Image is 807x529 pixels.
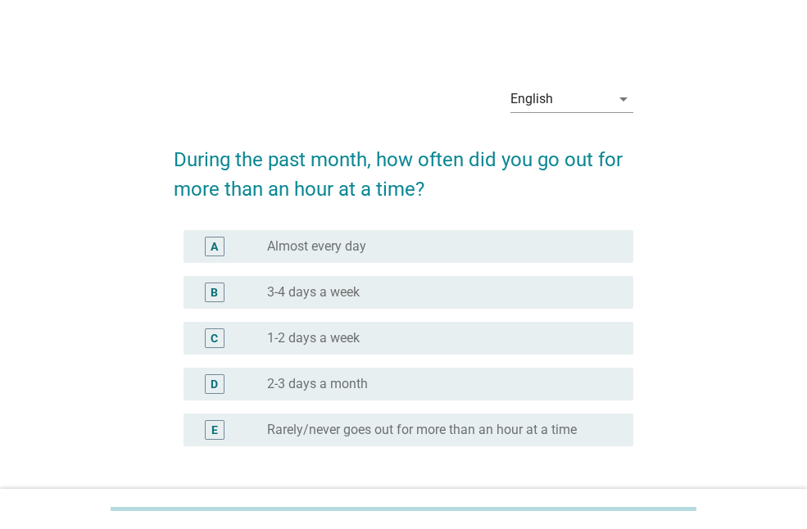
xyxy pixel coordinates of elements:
[211,375,218,392] div: D
[211,421,218,438] div: E
[174,129,633,204] h2: During the past month, how often did you go out for more than an hour at a time?
[267,422,577,438] label: Rarely/never goes out for more than an hour at a time
[211,329,218,346] div: C
[614,89,633,109] i: arrow_drop_down
[267,330,360,346] label: 1-2 days a week
[267,238,366,255] label: Almost every day
[211,283,218,301] div: B
[267,284,360,301] label: 3-4 days a week
[267,376,368,392] label: 2-3 days a month
[510,92,553,106] div: English
[211,237,218,255] div: A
